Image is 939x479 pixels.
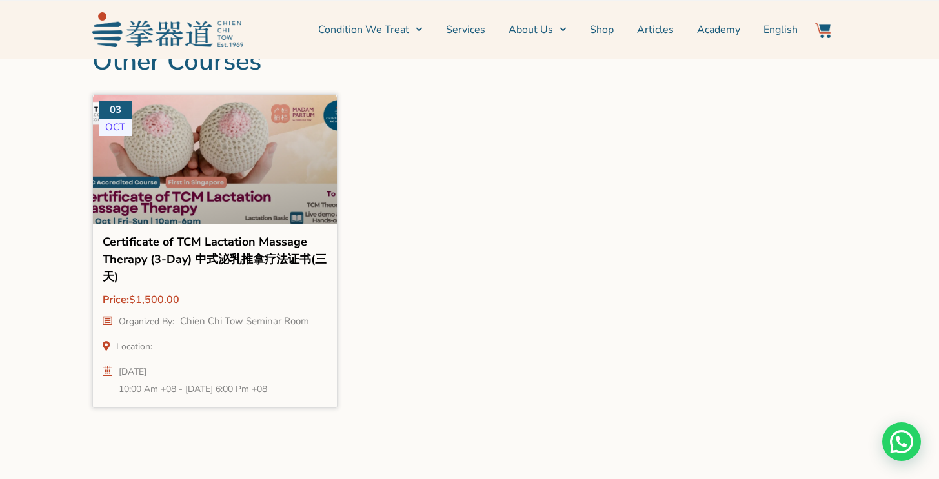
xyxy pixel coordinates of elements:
[509,14,567,46] a: About Us
[815,23,831,38] img: Website Icon-03
[99,119,132,136] div: Oct
[119,380,270,398] h5: 10:00 am +08 - [DATE] 6:00 pm +08
[103,233,328,398] a: Certificate of TCM Lactation Massage Therapy (3-Day) 中式泌乳推拿疗法证书(三天) Price:$1,500.00 Organized By:...
[99,101,132,119] div: 03
[180,315,309,327] h6: Chien Chi Tow Seminar Room
[119,363,270,380] h5: [DATE]
[119,315,177,327] h5: Organized By:
[250,14,798,46] nav: Menu
[882,422,921,461] div: Need help? WhatsApp contact
[763,14,798,46] a: Switch to English
[103,292,328,308] h3: Price:
[446,14,485,46] a: Services
[697,14,740,46] a: Academy
[590,14,614,46] a: Shop
[92,46,847,77] h2: Other Courses
[103,233,328,289] h2: Certificate of TCM Lactation Massage Therapy (3-Day) 中式泌乳推拿疗法证书(三天)
[637,14,674,46] a: Articles
[116,340,156,353] h5: Location:
[129,293,179,307] bdi: 1,500.00
[129,293,136,307] span: $
[318,14,423,46] a: Condition We Treat
[763,22,798,37] span: English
